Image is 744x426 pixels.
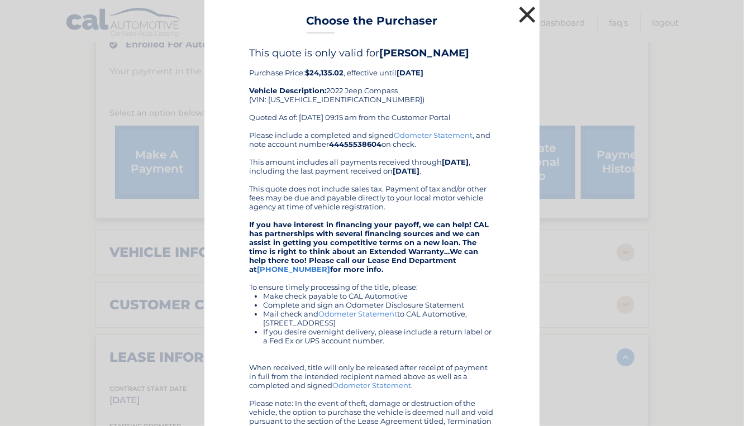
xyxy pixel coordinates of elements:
b: [DATE] [393,166,419,175]
a: Odometer Statement [394,131,473,140]
strong: If you have interest in financing your payoff, we can help! CAL has partnerships with several fin... [249,220,489,274]
li: If you desire overnight delivery, please include a return label or a Fed Ex or UPS account number. [263,327,495,345]
button: × [516,3,538,26]
li: Complete and sign an Odometer Disclosure Statement [263,300,495,309]
div: Purchase Price: , effective until 2022 Jeep Compass (VIN: [US_VEHICLE_IDENTIFICATION_NUMBER]) Quo... [249,47,495,131]
b: [DATE] [397,68,423,77]
li: Mail check and to CAL Automotive, [STREET_ADDRESS] [263,309,495,327]
a: Odometer Statement [318,309,397,318]
a: [PHONE_NUMBER] [257,265,330,274]
b: 44455538604 [329,140,381,149]
h4: This quote is only valid for [249,47,495,59]
b: [DATE] [442,157,469,166]
b: [PERSON_NAME] [379,47,469,59]
h3: Choose the Purchaser [307,14,438,33]
b: $24,135.02 [305,68,344,77]
li: Make check payable to CAL Automotive [263,291,495,300]
strong: Vehicle Description: [249,86,326,95]
a: Odometer Statement [332,381,411,390]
